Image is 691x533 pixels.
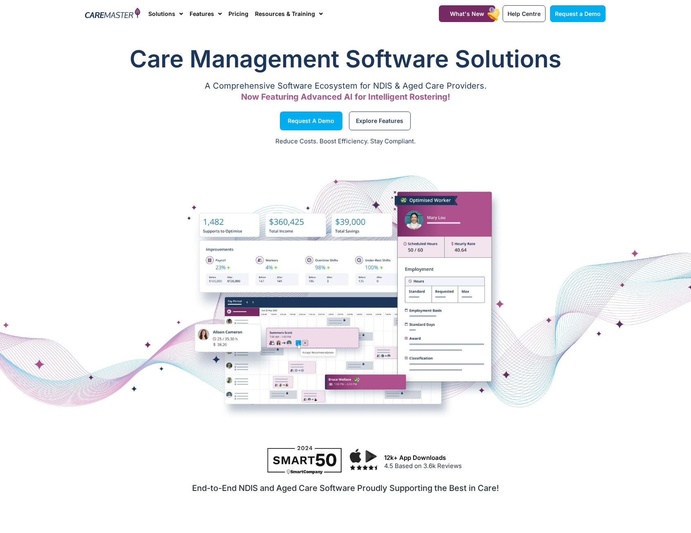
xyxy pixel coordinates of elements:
[85,83,606,89] p: A Comprehensive Software Ecosystem for NDIS & Aged Care Providers.
[85,42,606,75] h1: Care Management Software Solutions
[5,137,686,146] p: Reduce Costs. Boost Efficiency. Stay Compliant.
[280,112,342,130] a: Request a Demo
[90,483,601,493] h2: End-to-End NDIS and Aged Care Software Proudly Supporting the Best in Care!
[550,5,606,22] a: Request a Demo
[384,454,602,462] h3: 12k+ App Downloads
[349,112,411,130] a: Explore Features
[508,10,541,17] span: Help Centre
[384,462,602,471] p: 4.5 Based on 3.6k Reviews
[356,119,403,123] span: Explore Features
[439,5,495,22] a: What's New
[288,119,334,123] span: Request a Demo
[450,10,484,17] span: What's New
[555,10,601,17] span: Request a Demo
[503,5,546,22] a: Help Centre
[85,8,140,20] img: CareMaster Logo
[241,92,450,102] span: Now Featuring Advanced AI for Intelligent Rostering!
